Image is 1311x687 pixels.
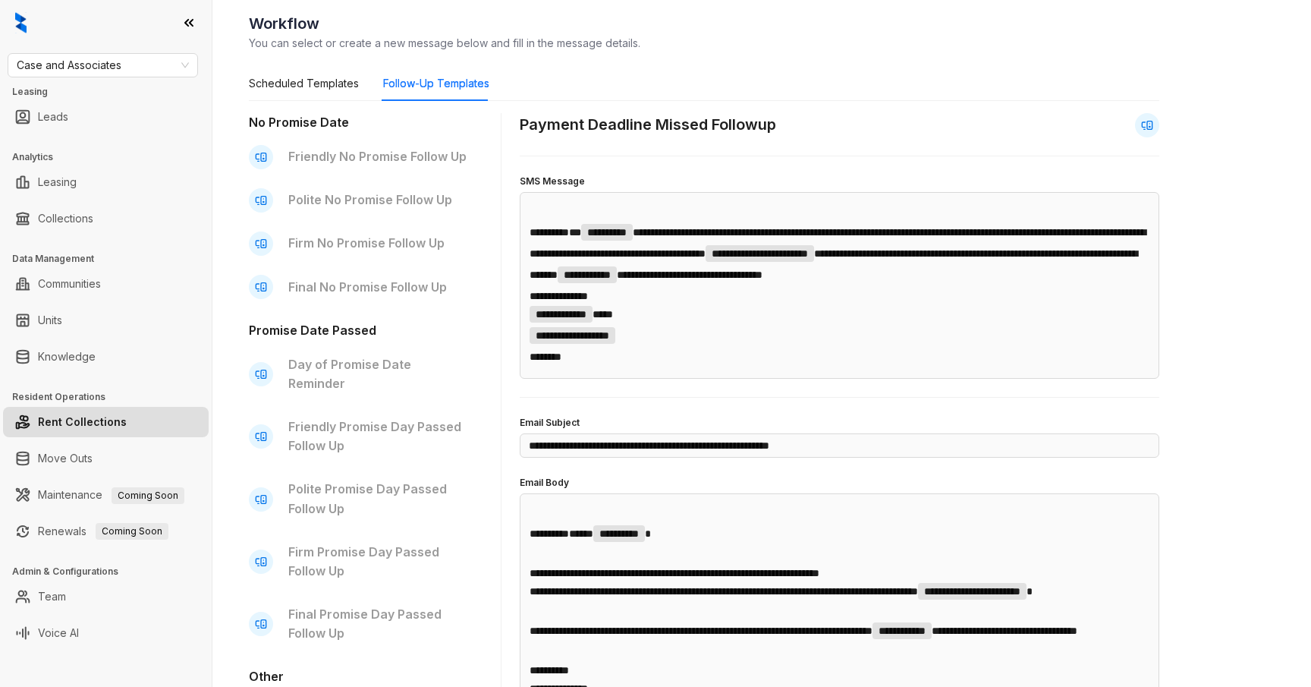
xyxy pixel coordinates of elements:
h4: Email Subject [520,416,1159,430]
a: Collections [38,203,93,234]
li: Voice AI [3,618,209,648]
li: Team [3,581,209,612]
span: Case and Associates [17,54,189,77]
p: Friendly No Promise Follow Up [288,147,467,166]
a: RenewalsComing Soon [38,516,168,547]
a: Leads [38,102,68,132]
a: Team [38,581,66,612]
li: Rent Collections [3,407,209,437]
li: Move Outs [3,443,209,474]
div: Scheduled Templates [249,75,359,92]
h4: SMS Message [520,175,1159,189]
div: Follow-Up Templates [383,75,489,92]
li: Leads [3,102,209,132]
a: Knowledge [38,342,96,372]
li: Knowledge [3,342,209,372]
p: Firm Promise Day Passed Follow Up [288,543,467,581]
h3: Analytics [12,150,212,164]
h4: Email Body [520,476,1159,490]
li: Collections [3,203,209,234]
a: Units [38,305,62,336]
h3: Resident Operations [12,390,212,404]
a: Communities [38,269,101,299]
h3: Other [249,667,476,686]
span: Coming Soon [96,523,168,540]
li: Maintenance [3,480,209,510]
span: Coming Soon [112,487,184,504]
p: Day of Promise Date Reminder [288,355,467,393]
h2: Workflow [249,12,1159,35]
a: Leasing [38,167,77,197]
p: Final Promise Day Passed Follow Up [288,605,467,643]
a: Rent Collections [38,407,127,437]
h3: Data Management [12,252,212,266]
h2: Payment Deadline Missed Followup [520,113,776,137]
h3: Promise Date Passed [249,321,476,340]
img: logo [15,12,27,33]
h3: No Promise Date [249,113,476,132]
p: Firm No Promise Follow Up [288,234,467,253]
p: You can select or create a new message below and fill in the message details. [249,35,1159,51]
h3: Leasing [12,85,212,99]
p: Final No Promise Follow Up [288,278,467,297]
li: Renewals [3,516,209,547]
p: Polite No Promise Follow Up [288,191,467,210]
li: Communities [3,269,209,299]
a: Move Outs [38,443,93,474]
a: Voice AI [38,618,79,648]
h3: Admin & Configurations [12,565,212,578]
p: Friendly Promise Day Passed Follow Up [288,418,467,455]
li: Units [3,305,209,336]
li: Leasing [3,167,209,197]
p: Polite Promise Day Passed Follow Up [288,480,467,518]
